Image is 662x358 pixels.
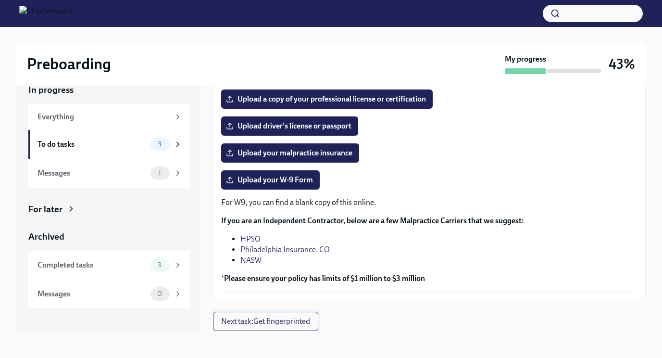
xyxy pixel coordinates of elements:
span: Upload your malpractice insurance [228,148,352,158]
span: Next task : Get fingerprinted [221,317,310,326]
div: To do tasks [37,139,147,150]
a: Archived [28,230,190,243]
label: Upload driver's license or passport [221,116,358,136]
span: 3 [152,261,167,268]
div: Messages [37,289,147,299]
a: Messages0 [28,280,190,308]
button: Next task:Get fingerprinted [213,312,318,331]
a: To do tasks3 [28,130,190,159]
label: Upload your malpractice insurance [221,143,359,163]
a: HPSO [240,234,261,243]
label: Upload your W-9 Form [221,170,320,190]
span: Upload driver's license or passport [228,121,351,131]
a: Messages1 [28,159,190,188]
div: Completed tasks [37,260,147,270]
h2: Preboarding [27,54,111,74]
a: NASW [240,256,262,265]
a: In progress [28,84,190,96]
div: Messages [37,168,147,179]
span: 3 [152,141,167,148]
div: For later [28,203,62,216]
a: Philadelphia Insurance. CO [240,245,330,254]
strong: If you are an Independent Contractor, below are a few Malpractice Carriers that we suggest: [221,216,524,225]
strong: My progress [505,54,546,64]
label: Upload a copy of your professional license or certification [221,89,433,109]
p: For W9, you can find a blank copy of this online. [221,197,637,208]
a: For later [28,203,190,216]
a: Everything [28,104,190,130]
span: Upload a copy of your professional license or certification [228,94,426,104]
span: 1 [152,169,167,177]
span: Upload your W-9 Form [228,175,313,185]
strong: Please ensure your policy has limits of $1 million to $3 million [224,274,425,283]
a: Completed tasks3 [28,251,190,280]
span: 0 [151,290,168,297]
h3: 43% [609,55,635,73]
img: CharlieHealth [19,6,73,21]
div: Everything [37,112,170,122]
